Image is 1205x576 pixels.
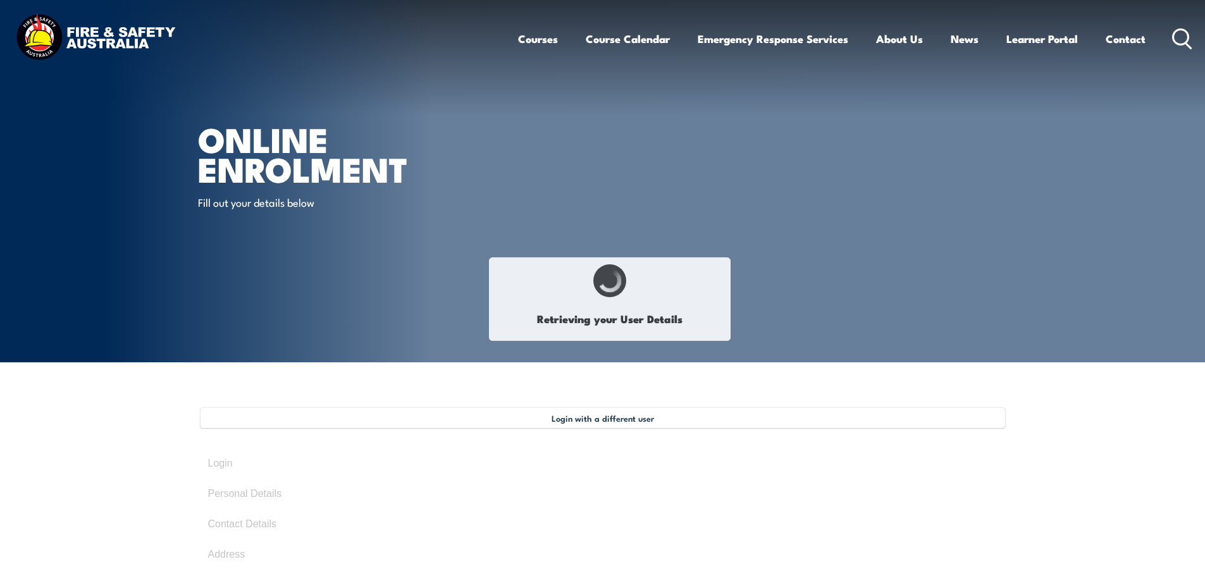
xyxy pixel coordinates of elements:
[198,195,429,209] p: Fill out your details below
[1006,22,1078,56] a: Learner Portal
[518,22,558,56] a: Courses
[951,22,979,56] a: News
[198,124,510,183] h1: Online Enrolment
[552,413,654,423] span: Login with a different user
[1106,22,1146,56] a: Contact
[586,22,670,56] a: Course Calendar
[876,22,923,56] a: About Us
[496,304,724,334] h1: Retrieving your User Details
[698,22,848,56] a: Emergency Response Services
